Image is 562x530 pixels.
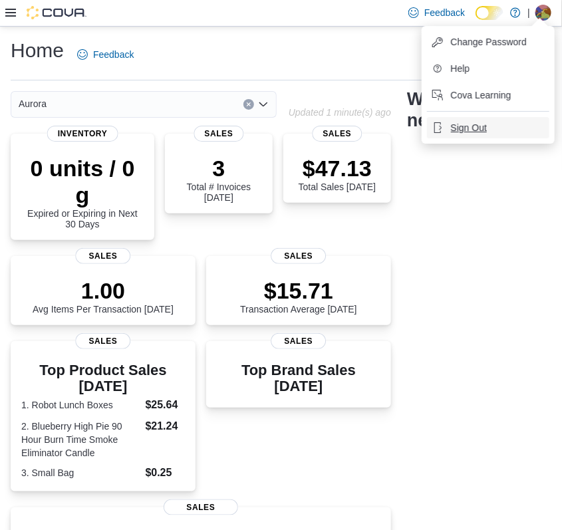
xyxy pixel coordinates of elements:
button: Change Password [427,31,549,53]
button: Cova Learning [427,84,549,106]
button: Sign Out [427,117,549,138]
span: Help [451,62,470,75]
span: Sales [164,499,238,515]
h1: Home [11,37,64,64]
button: Help [427,58,549,79]
div: Transaction Average [DATE] [240,277,357,315]
dd: $21.24 [146,418,186,434]
span: Sales [313,126,362,142]
span: Sales [194,126,244,142]
h2: What's new [407,88,497,131]
h3: Top Product Sales [DATE] [21,362,185,394]
p: Updated 1 minute(s) ago [289,107,391,118]
dt: 1. Robot Lunch Boxes [21,398,140,412]
a: Feedback [72,41,139,68]
p: 3 [176,155,262,182]
dd: $0.25 [146,465,186,481]
p: 0 units / 0 g [21,155,144,208]
dt: 3. Small Bag [21,466,140,479]
button: Open list of options [258,99,269,110]
span: Feedback [424,6,465,19]
span: Change Password [451,35,527,49]
div: Avg Items Per Transaction [DATE] [33,277,174,315]
h3: Top Brand Sales [DATE] [217,362,380,394]
img: Cova [27,6,86,19]
span: Dark Mode [476,20,476,21]
div: Tanya Teljega [535,5,551,21]
span: Inventory [47,126,118,142]
span: Sales [271,333,326,349]
input: Dark Mode [476,6,503,20]
span: Sales [75,248,130,264]
p: 1.00 [33,277,174,304]
dd: $25.64 [146,397,186,413]
div: Total Sales [DATE] [299,155,376,192]
span: Aurora [19,96,47,112]
span: Cova Learning [451,88,511,102]
span: Sales [271,248,326,264]
dt: 2. Blueberry High Pie 90 Hour Burn Time Smoke Eliminator Candle [21,420,140,460]
p: $47.13 [299,155,376,182]
p: | [527,5,530,21]
p: $15.71 [240,277,357,304]
div: Expired or Expiring in Next 30 Days [21,155,144,229]
span: Sales [75,333,130,349]
span: Sign Out [451,121,487,134]
span: Feedback [93,48,134,61]
div: Total # Invoices [DATE] [176,155,262,203]
button: Clear input [243,99,254,110]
